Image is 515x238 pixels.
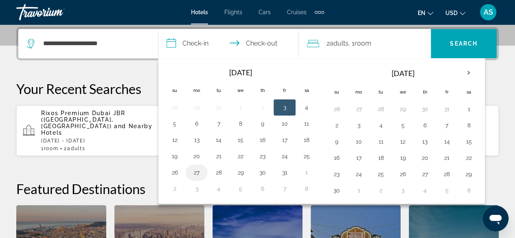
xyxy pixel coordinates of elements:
[352,168,365,180] button: Day 24
[259,9,271,15] a: Cars
[278,167,291,178] button: Day 31
[462,152,475,164] button: Day 22
[418,168,431,180] button: Day 27
[256,167,269,178] button: Day 30
[190,167,203,178] button: Day 27
[212,183,225,194] button: Day 4
[355,39,371,47] span: Room
[396,120,409,131] button: Day 5
[352,120,365,131] button: Day 3
[16,2,98,23] a: Travorium
[374,120,387,131] button: Day 4
[234,102,247,113] button: Day 1
[191,9,208,15] a: Hotels
[224,9,242,15] span: Flights
[352,152,365,164] button: Day 17
[164,63,318,197] table: Left calendar grid
[41,123,153,136] span: and Nearby Hotels
[374,152,387,164] button: Day 18
[300,183,313,194] button: Day 8
[462,168,475,180] button: Day 29
[190,118,203,129] button: Day 6
[278,134,291,146] button: Day 17
[212,118,225,129] button: Day 7
[256,102,269,113] button: Day 2
[256,151,269,162] button: Day 23
[327,38,348,49] span: 2
[431,29,497,58] button: Search
[300,134,313,146] button: Day 18
[16,181,499,197] h2: Featured Destinations
[450,40,478,47] span: Search
[374,168,387,180] button: Day 25
[330,152,343,164] button: Day 16
[168,134,181,146] button: Day 12
[234,167,247,178] button: Day 29
[300,167,313,178] button: Day 1
[330,120,343,131] button: Day 2
[326,63,480,199] table: Right calendar grid
[440,168,453,180] button: Day 28
[440,152,453,164] button: Day 21
[16,105,172,156] button: Rixos Premium Dubai JBR ([GEOGRAPHIC_DATA], [GEOGRAPHIC_DATA]) and Nearby Hotels[DATE] - [DATE]1R...
[348,63,458,83] th: [DATE]
[396,185,409,196] button: Day 3
[278,102,291,113] button: Day 3
[396,152,409,164] button: Day 19
[418,10,425,16] span: en
[234,134,247,146] button: Day 15
[300,102,313,113] button: Day 4
[16,81,499,97] p: Your Recent Searches
[462,185,475,196] button: Day 6
[396,136,409,147] button: Day 12
[212,134,225,146] button: Day 14
[299,29,431,58] button: Travelers: 2 adults, 0 children
[445,10,458,16] span: USD
[42,37,146,50] input: Search hotel destination
[256,134,269,146] button: Day 16
[278,151,291,162] button: Day 24
[330,136,343,147] button: Day 9
[41,146,58,151] span: 1
[482,205,508,231] iframe: Кнопка запуска окна обмена сообщениями
[418,185,431,196] button: Day 4
[190,151,203,162] button: Day 20
[67,146,85,151] span: Adults
[440,120,453,131] button: Day 7
[440,136,453,147] button: Day 14
[41,110,125,129] span: Rixos Premium Dubai JBR ([GEOGRAPHIC_DATA], [GEOGRAPHIC_DATA])
[64,146,85,151] span: 2
[440,103,453,115] button: Day 31
[330,39,348,47] span: Adults
[374,103,387,115] button: Day 28
[234,118,247,129] button: Day 8
[352,185,365,196] button: Day 1
[445,7,465,19] button: Change currency
[458,63,480,82] button: Next month
[300,151,313,162] button: Day 25
[190,102,203,113] button: Day 29
[44,146,59,151] span: Room
[418,136,431,147] button: Day 13
[374,136,387,147] button: Day 11
[300,118,313,129] button: Day 11
[278,118,291,129] button: Day 10
[212,167,225,178] button: Day 28
[396,103,409,115] button: Day 29
[418,152,431,164] button: Day 20
[352,103,365,115] button: Day 27
[418,7,433,19] button: Change language
[190,183,203,194] button: Day 3
[418,103,431,115] button: Day 30
[278,183,291,194] button: Day 7
[478,4,499,21] button: User Menu
[212,102,225,113] button: Day 30
[234,183,247,194] button: Day 5
[234,151,247,162] button: Day 22
[348,38,371,49] span: , 1
[168,167,181,178] button: Day 26
[287,9,307,15] a: Cruises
